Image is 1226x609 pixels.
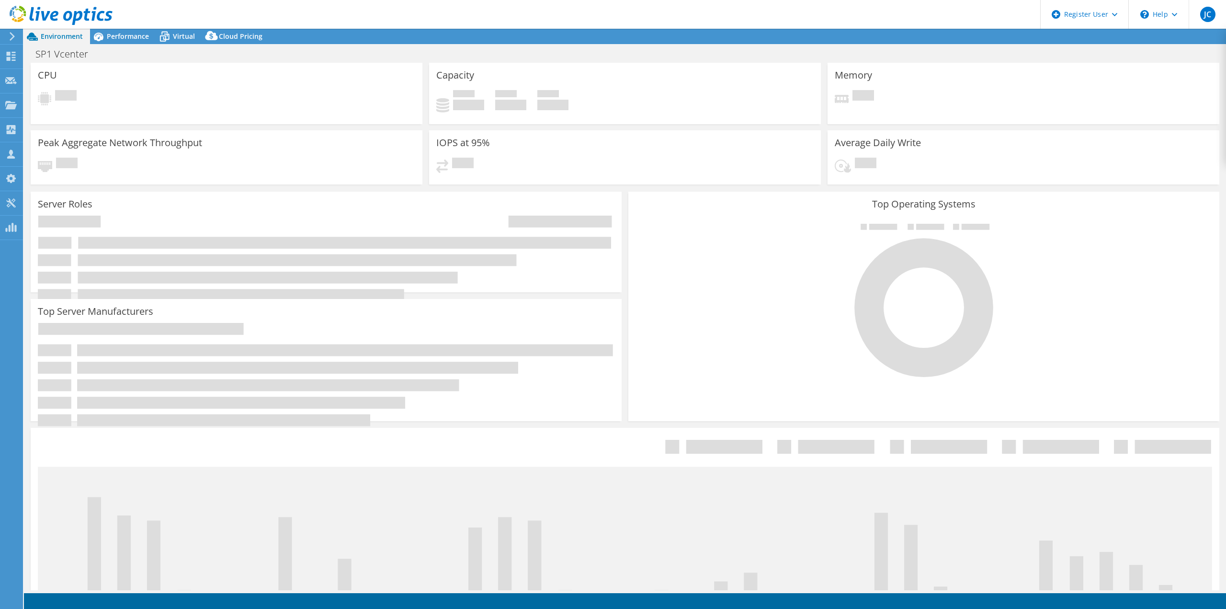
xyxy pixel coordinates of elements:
[452,158,474,171] span: Pending
[38,70,57,80] h3: CPU
[436,138,490,148] h3: IOPS at 95%
[107,32,149,41] span: Performance
[537,90,559,100] span: Total
[453,100,484,110] h4: 0 GiB
[852,90,874,103] span: Pending
[855,158,876,171] span: Pending
[38,199,92,209] h3: Server Roles
[41,32,83,41] span: Environment
[636,199,1212,209] h3: Top Operating Systems
[436,70,474,80] h3: Capacity
[173,32,195,41] span: Virtual
[38,138,202,148] h3: Peak Aggregate Network Throughput
[38,306,153,317] h3: Top Server Manufacturers
[219,32,262,41] span: Cloud Pricing
[31,49,103,59] h1: SP1 Vcenter
[835,138,921,148] h3: Average Daily Write
[495,100,526,110] h4: 0 GiB
[55,90,77,103] span: Pending
[1140,10,1149,19] svg: \n
[537,100,568,110] h4: 0 GiB
[495,90,517,100] span: Free
[453,90,475,100] span: Used
[56,158,78,171] span: Pending
[835,70,872,80] h3: Memory
[1200,7,1215,22] span: JC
